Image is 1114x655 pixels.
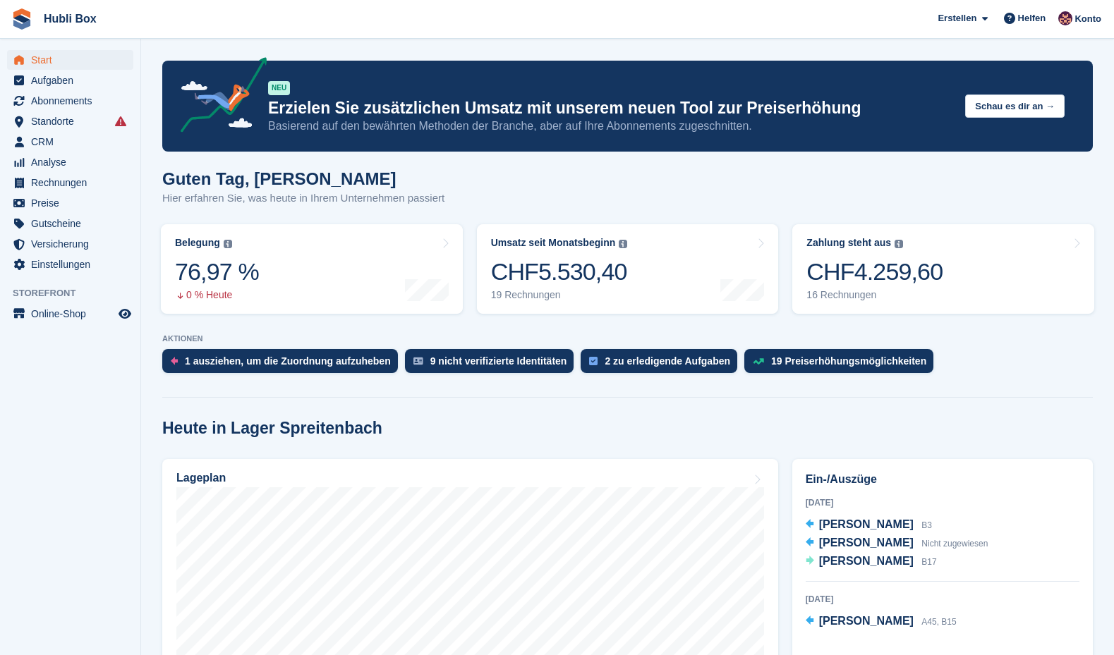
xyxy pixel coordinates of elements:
[1074,12,1101,26] span: Konto
[806,516,932,534] a: [PERSON_NAME] B3
[7,50,133,70] a: menu
[31,193,116,213] span: Preise
[1058,11,1072,25] img: finn
[31,255,116,274] span: Einstellungen
[268,118,954,134] p: Basierend auf den bewährten Methoden der Branche, aber auf Ihre Abonnements zugeschnitten.
[175,257,259,286] div: 76,97 %
[162,169,444,188] h1: Guten Tag, [PERSON_NAME]
[921,557,936,567] span: B17
[31,111,116,131] span: Standorte
[11,8,32,30] img: stora-icon-8386f47178a22dfd0bd8f6a31ec36ba5ce8667c1dd55bd0f319d3a0aa187defe.svg
[413,357,423,365] img: verify_identity-adf6edd0f0f0b5bbfe63781bf79b02c33cf7c696d77639b501bdc392416b5a36.svg
[806,496,1079,509] div: [DATE]
[185,355,391,367] div: 1 ausziehen, um die Zuordnung aufzuheben
[7,193,133,213] a: menu
[806,613,957,631] a: [PERSON_NAME] A45, B15
[405,349,581,380] a: 9 nicht verifizierte Identitäten
[176,472,226,484] h2: Lageplan
[7,255,133,274] a: menu
[921,617,956,627] span: A45, B15
[819,518,914,530] span: [PERSON_NAME]
[31,71,116,90] span: Aufgaben
[171,357,178,365] img: move_outs_to_deallocate_icon-f764333ba52eb49d3ac5e1228854f67142a1ed5810a6f6cc68b1a99e826820c5.svg
[31,91,116,111] span: Abonnements
[7,152,133,172] a: menu
[491,257,628,286] div: CHF5.530,40
[7,214,133,233] a: menu
[7,132,133,152] a: menu
[744,349,940,380] a: 19 Preiserhöhungsmöglichkeiten
[162,190,444,207] p: Hier erfahren Sie, was heute in Ihrem Unternehmen passiert
[7,111,133,131] a: menu
[268,98,954,118] p: Erzielen Sie zusätzlichen Umsatz mit unserem neuen Tool zur Preiserhöhung
[31,50,116,70] span: Start
[169,57,267,137] img: price-adjustments-announcement-icon-8257ccfd72463d97f412b2fc003d46551f7dbcb40ab6d574587a9cd5c0d94...
[31,214,116,233] span: Gutscheine
[819,555,914,567] span: [PERSON_NAME]
[491,289,628,301] div: 19 Rechnungen
[161,224,463,314] a: Belegung 76,97 % 0 % Heute
[7,234,133,254] a: menu
[819,537,914,549] span: [PERSON_NAME]
[806,471,1079,488] h2: Ein-/Auszüge
[806,534,988,553] a: [PERSON_NAME] Nicht zugewiesen
[806,257,943,286] div: CHF4.259,60
[175,237,220,249] div: Belegung
[7,304,133,324] a: Speisekarte
[771,355,926,367] div: 19 Preiserhöhungsmöglichkeiten
[162,349,405,380] a: 1 ausziehen, um die Zuordnung aufzuheben
[224,240,232,248] img: icon-info-grey-7440780725fd019a000dd9b08b2336e03edf1995a4989e88bcd33f0948082b44.svg
[31,234,116,254] span: Versicherung
[31,152,116,172] span: Analyse
[491,237,616,249] div: Umsatz seit Monatsbeginn
[7,91,133,111] a: menu
[895,240,903,248] img: icon-info-grey-7440780725fd019a000dd9b08b2336e03edf1995a4989e88bcd33f0948082b44.svg
[965,94,1065,118] button: Schau es dir an →
[430,355,567,367] div: 9 nicht verifizierte Identitäten
[581,349,744,380] a: 2 zu erledigende Aufgaben
[477,224,779,314] a: Umsatz seit Monatsbeginn CHF5.530,40 19 Rechnungen
[115,116,126,127] i: Es sind Fehler bei der Synchronisierung von Smart-Einträgen aufgetreten
[938,11,976,25] span: Erstellen
[13,286,140,300] span: Storefront
[1018,11,1046,25] span: Helfen
[7,173,133,192] a: menu
[605,355,730,367] div: 2 zu erledigende Aufgaben
[268,81,290,95] div: NEU
[792,224,1094,314] a: Zahlung steht aus CHF4.259,60 16 Rechnungen
[31,173,116,192] span: Rechnungen
[753,358,764,365] img: price_increase_opportunities-93ffe204e8149a01c8c9dc8f82e8f89637d9d84a8eef4429ea346261dce0b2c0.svg
[31,132,116,152] span: CRM
[806,553,937,571] a: [PERSON_NAME] B17
[589,357,598,365] img: task-75834270c22a3079a89374b754ae025e5fb1db73e45f91037f5363f120a921f8.svg
[162,334,1093,343] p: AKTIONEN
[921,539,988,549] span: Nicht zugewiesen
[162,419,382,438] h2: Heute in Lager Spreitenbach
[31,304,116,324] span: Online-Shop
[806,289,943,301] div: 16 Rechnungen
[806,237,891,249] div: Zahlung steht aus
[806,593,1079,606] div: [DATE]
[38,7,102,30] a: Hubli Box
[175,289,259,301] div: 0 % Heute
[7,71,133,90] a: menu
[116,305,133,322] a: Vorschau-Shop
[619,240,627,248] img: icon-info-grey-7440780725fd019a000dd9b08b2336e03edf1995a4989e88bcd33f0948082b44.svg
[921,520,932,530] span: B3
[819,615,914,627] span: [PERSON_NAME]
